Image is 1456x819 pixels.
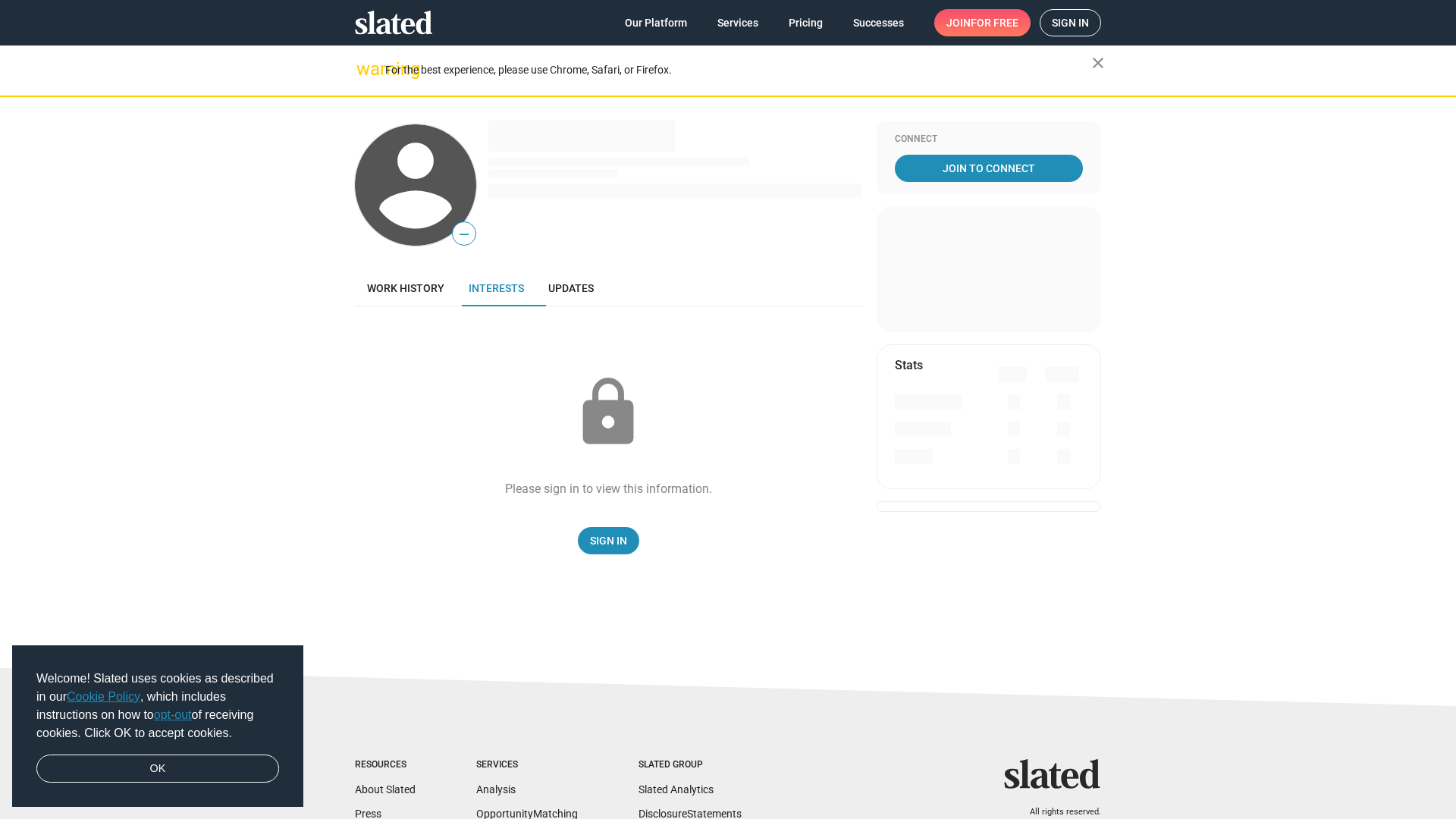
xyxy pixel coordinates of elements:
a: Successes [841,9,916,36]
a: Our Platform [613,9,699,36]
a: About Slated [355,783,416,795]
a: Updates [536,270,606,306]
span: — [453,224,475,244]
div: For the best experience, please use Chrome, Safari, or Firefox. [385,60,1092,80]
div: Slated Group [639,759,742,771]
span: for free [971,9,1018,36]
span: Interests [469,282,524,294]
div: Resources [355,759,416,771]
div: cookieconsent [12,645,303,808]
mat-icon: warning [356,60,375,78]
a: Interests [457,270,536,306]
span: Join To Connect [898,155,1080,182]
a: Work history [355,270,457,306]
span: Work history [367,282,444,294]
a: Join To Connect [895,155,1083,182]
span: Sign In [590,527,627,554]
a: Joinfor free [934,9,1031,36]
a: Cookie Policy [67,690,140,703]
span: Welcome! Slated uses cookies as described in our , which includes instructions on how to of recei... [36,670,279,742]
a: Services [705,9,770,36]
span: Successes [853,9,904,36]
span: Join [946,9,1018,36]
a: Sign in [1040,9,1101,36]
a: Pricing [777,9,835,36]
a: Analysis [476,783,516,795]
a: Sign In [578,527,639,554]
a: Slated Analytics [639,783,714,795]
mat-icon: close [1089,54,1107,72]
span: Updates [548,282,594,294]
a: dismiss cookie message [36,755,279,783]
span: Our Platform [625,9,687,36]
span: Sign in [1052,10,1089,36]
span: Pricing [789,9,823,36]
span: Services [717,9,758,36]
div: Please sign in to view this information. [505,481,712,497]
div: Connect [895,133,1083,146]
mat-card-title: Stats [895,357,923,373]
a: opt-out [154,708,192,721]
mat-icon: lock [570,375,646,450]
div: Services [476,759,578,771]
